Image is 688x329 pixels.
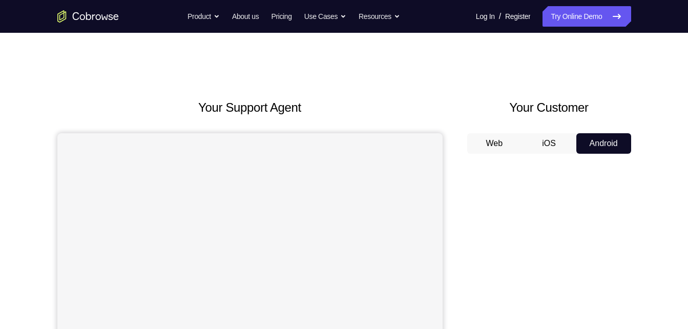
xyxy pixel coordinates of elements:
a: About us [232,6,259,27]
span: / [499,10,501,23]
a: Try Online Demo [543,6,631,27]
button: iOS [522,133,576,154]
a: Register [505,6,530,27]
h2: Your Support Agent [57,98,443,117]
a: Go to the home page [57,10,119,23]
a: Log In [476,6,495,27]
button: Android [576,133,631,154]
button: Web [467,133,522,154]
button: Resources [359,6,400,27]
button: Product [187,6,220,27]
a: Pricing [271,6,291,27]
h2: Your Customer [467,98,631,117]
button: Use Cases [304,6,346,27]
